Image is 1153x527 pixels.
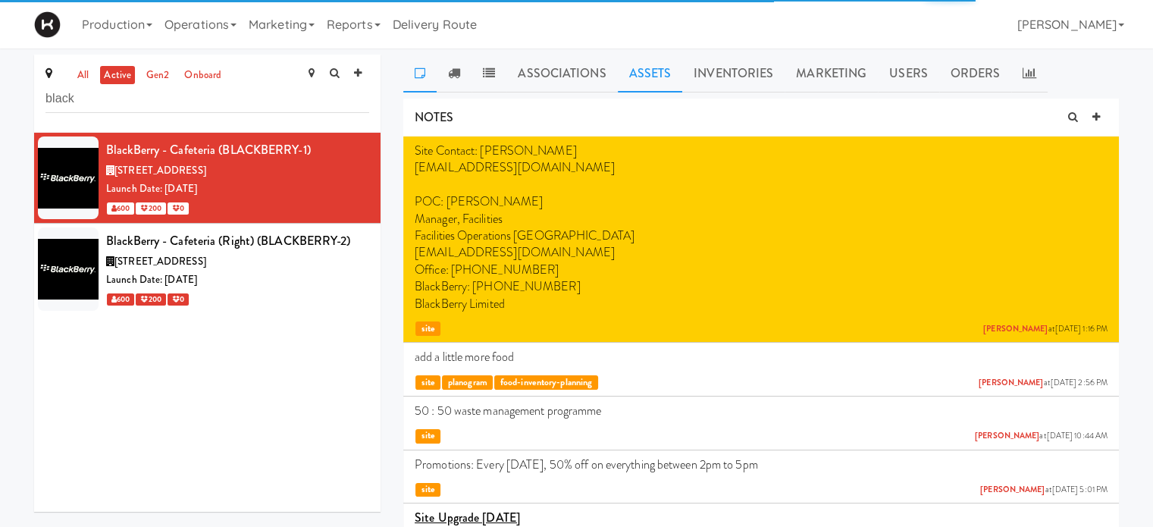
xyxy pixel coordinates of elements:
p: BlackBerry Limited [415,296,1108,312]
span: 600 [107,202,134,215]
a: Marketing [785,55,878,93]
p: POC: [PERSON_NAME] [415,193,1108,210]
input: Search site [45,85,369,113]
li: BlackBerry - Cafeteria (Right) (BLACKBERRY-2)[STREET_ADDRESS]Launch Date: [DATE] 600 200 0 [34,224,381,314]
p: BlackBerry: [PHONE_NUMBER] [415,278,1108,295]
span: site [415,483,440,497]
p: Facilities Operations [GEOGRAPHIC_DATA] [415,227,1108,244]
span: 0 [168,293,189,306]
span: NOTES [415,108,454,126]
a: [PERSON_NAME] [983,323,1048,334]
span: at [DATE] 5:01 PM [980,485,1108,496]
a: Associations [506,55,617,93]
span: planogram [442,375,493,390]
li: BlackBerry - Cafeteria (BLACKBERRY-1)[STREET_ADDRESS]Launch Date: [DATE] 600 200 0 [34,133,381,224]
img: Micromart [34,11,61,38]
span: food-inventory-planning [494,375,597,390]
a: Users [878,55,939,93]
p: [EMAIL_ADDRESS][DOMAIN_NAME] [415,159,1108,176]
u: Site Upgrade [DATE] [415,509,520,526]
span: at [DATE] 10:44 AM [975,431,1108,442]
span: at [DATE] 2:56 PM [979,378,1108,389]
span: site [415,322,440,336]
div: BlackBerry - Cafeteria (Right) (BLACKBERRY-2) [106,230,369,253]
div: BlackBerry - Cafeteria (BLACKBERRY-1) [106,139,369,162]
span: 0 [168,202,189,215]
a: [PERSON_NAME] [979,377,1043,388]
p: [EMAIL_ADDRESS][DOMAIN_NAME] [415,244,1108,261]
p: Site Contact: [PERSON_NAME] [415,143,1108,159]
a: active [100,66,135,85]
a: [PERSON_NAME] [980,484,1045,495]
span: [STREET_ADDRESS] [114,254,206,268]
span: 200 [136,202,165,215]
span: at [DATE] 1:16 PM [983,324,1108,335]
p: 50 : 50 waste management programme [415,403,1108,419]
div: Launch Date: [DATE] [106,271,369,290]
a: gen2 [143,66,173,85]
span: site [415,429,440,444]
div: Launch Date: [DATE] [106,180,369,199]
a: all [74,66,92,85]
a: Assets [618,55,683,93]
span: site [415,375,440,390]
p: Manager, Facilities [415,211,1108,227]
a: Inventories [682,55,785,93]
a: Orders [939,55,1012,93]
span: 200 [136,293,165,306]
p: Promotions: Every [DATE], 50% off on everything between 2pm to 5pm [415,456,1108,473]
a: [PERSON_NAME] [975,430,1039,441]
p: Office: [PHONE_NUMBER] [415,262,1108,278]
span: [STREET_ADDRESS] [114,163,206,177]
a: onboard [180,66,225,85]
p: add a little more food [415,349,1108,365]
span: 600 [107,293,134,306]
